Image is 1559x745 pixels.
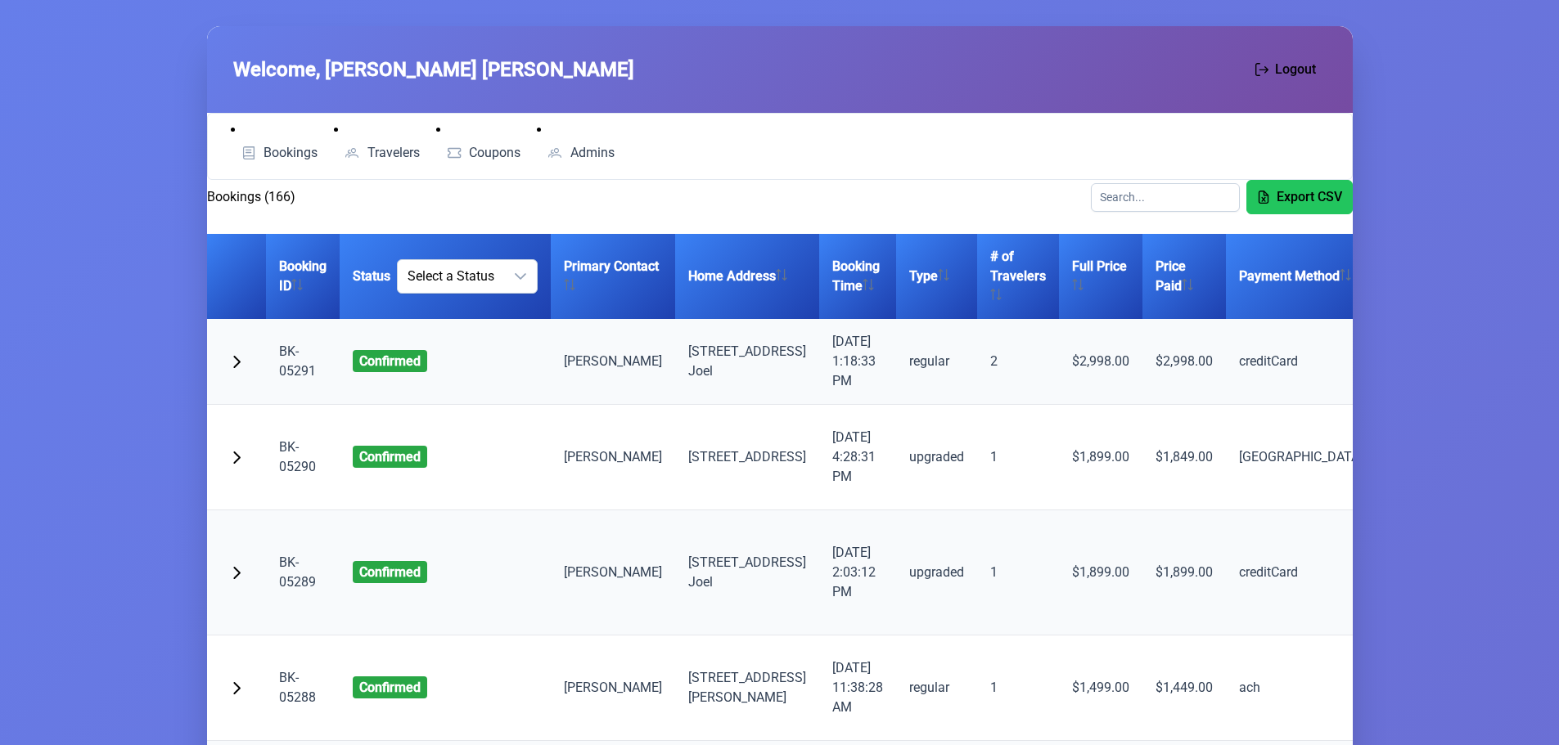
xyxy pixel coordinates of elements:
[279,439,316,474] a: BK-05290
[675,234,819,319] th: Home Address
[1142,319,1226,405] td: $2,998.00
[537,140,624,166] a: Admins
[264,146,318,159] span: Bookings
[398,260,504,293] span: Select a Status
[334,120,430,166] li: Travelers
[1059,510,1142,635] td: $1,899.00
[1142,510,1226,635] td: $1,899.00
[896,234,977,319] th: Type
[436,140,531,166] a: Coupons
[570,146,615,159] span: Admins
[266,234,340,319] th: Booking ID
[504,260,537,293] div: dropdown trigger
[819,635,896,741] td: [DATE] 11:38:28 AM
[819,405,896,510] td: [DATE] 4:28:31 PM
[977,234,1059,319] th: # of Travelers
[1245,52,1327,87] button: Logout
[1142,234,1226,319] th: Price Paid
[353,676,427,698] span: confirmed
[1246,180,1353,214] button: Export CSV
[1275,60,1316,79] span: Logout
[436,120,531,166] li: Coupons
[207,187,295,207] h2: Bookings (166)
[353,561,427,583] span: confirmed
[1226,635,1376,741] td: ach
[1059,234,1142,319] th: Full Price
[551,234,675,319] th: Primary Contact
[1226,319,1376,405] td: creditCard
[233,55,634,84] span: Welcome, [PERSON_NAME] [PERSON_NAME]
[537,120,624,166] li: Admins
[1059,405,1142,510] td: $1,899.00
[1226,405,1376,510] td: [GEOGRAPHIC_DATA]
[977,510,1059,635] td: 1
[1226,234,1376,319] th: Payment Method
[977,635,1059,741] td: 1
[1091,183,1240,212] input: Search...
[675,510,819,635] td: [STREET_ADDRESS] Joel
[896,635,977,741] td: regular
[367,146,420,159] span: Travelers
[279,343,316,379] a: BK-05291
[1277,187,1342,207] span: Export CSV
[896,510,977,635] td: upgraded
[1059,635,1142,741] td: $1,499.00
[353,259,538,294] div: Status
[819,319,896,405] td: [DATE] 1:18:33 PM
[977,319,1059,405] td: 2
[353,446,427,468] span: confirmed
[1226,510,1376,635] td: creditCard
[551,319,675,405] td: [PERSON_NAME]
[896,319,977,405] td: regular
[675,635,819,741] td: [STREET_ADDRESS][PERSON_NAME]
[675,319,819,405] td: [STREET_ADDRESS] Joel
[1059,319,1142,405] td: $2,998.00
[334,140,430,166] a: Travelers
[279,554,316,590] a: BK-05289
[231,120,328,166] li: Bookings
[1142,635,1226,741] td: $1,449.00
[819,234,896,319] th: Booking Time
[1142,405,1226,510] td: $1,849.00
[279,670,316,705] a: BK-05288
[675,405,819,510] td: [STREET_ADDRESS]
[551,405,675,510] td: [PERSON_NAME]
[551,635,675,741] td: [PERSON_NAME]
[353,350,427,372] span: confirmed
[551,510,675,635] td: [PERSON_NAME]
[469,146,520,159] span: Coupons
[819,510,896,635] td: [DATE] 2:03:12 PM
[231,140,328,166] a: Bookings
[977,405,1059,510] td: 1
[896,405,977,510] td: upgraded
